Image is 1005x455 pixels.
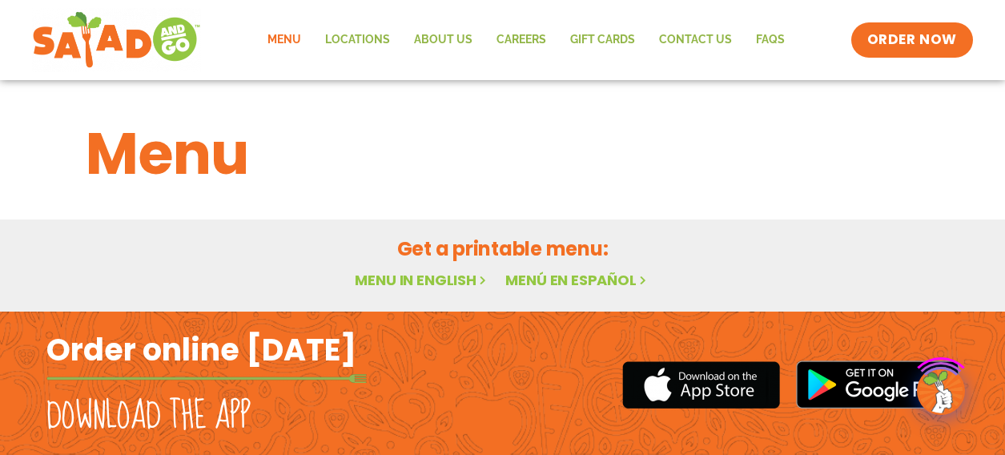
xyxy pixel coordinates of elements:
a: GIFT CARDS [558,22,647,58]
a: Menu [255,22,313,58]
img: new-SAG-logo-768×292 [32,8,201,72]
nav: Menu [255,22,797,58]
a: About Us [402,22,484,58]
h2: Order online [DATE] [46,330,356,369]
a: Menú en español [505,270,649,290]
a: Locations [313,22,402,58]
h1: Menu [86,111,920,197]
img: google_play [796,360,959,409]
span: ORDER NOW [867,30,957,50]
h2: Get a printable menu: [86,235,920,263]
a: Contact Us [647,22,744,58]
a: Careers [484,22,558,58]
img: appstore [622,359,780,411]
img: fork [46,374,367,383]
a: FAQs [744,22,797,58]
h2: Download the app [46,394,251,439]
a: Menu in English [355,270,489,290]
a: ORDER NOW [851,22,973,58]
